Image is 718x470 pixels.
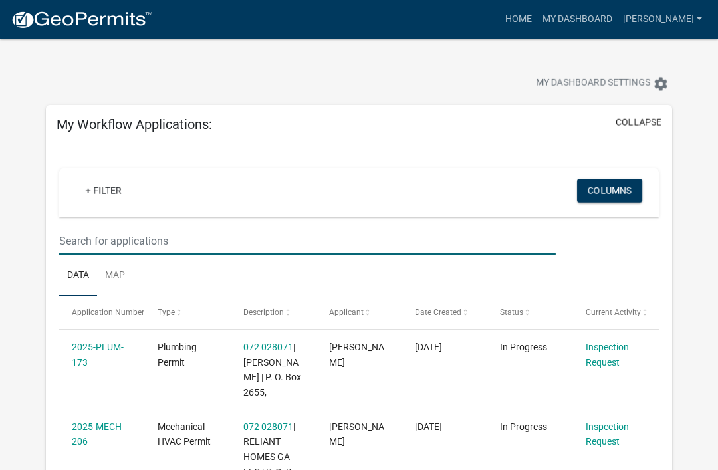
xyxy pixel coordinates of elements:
[525,70,679,96] button: My Dashboard Settingssettings
[57,116,212,132] h5: My Workflow Applications:
[500,308,523,317] span: Status
[500,7,537,32] a: Home
[243,342,293,352] a: 072 028071
[329,308,364,317] span: Applicant
[231,296,316,328] datatable-header-cell: Description
[243,308,284,317] span: Description
[586,421,629,447] a: Inspection Request
[415,421,442,432] span: 08/25/2025
[618,7,707,32] a: [PERSON_NAME]
[158,308,175,317] span: Type
[316,296,402,328] datatable-header-cell: Applicant
[72,308,144,317] span: Application Number
[577,179,642,203] button: Columns
[415,308,461,317] span: Date Created
[415,342,442,352] span: 08/26/2025
[487,296,573,328] datatable-header-cell: Status
[59,296,145,328] datatable-header-cell: Application Number
[586,308,641,317] span: Current Activity
[500,342,547,352] span: In Progress
[243,421,293,432] a: 072 028071
[145,296,231,328] datatable-header-cell: Type
[72,421,124,447] a: 2025-MECH-206
[59,255,97,297] a: Data
[59,227,556,255] input: Search for applications
[75,179,132,203] a: + Filter
[573,296,659,328] datatable-header-cell: Current Activity
[158,421,211,447] span: Mechanical HVAC Permit
[500,421,547,432] span: In Progress
[586,342,629,368] a: Inspection Request
[97,255,133,297] a: Map
[243,342,301,398] span: 072 028071 | Lance McCart | P. O. Box 2655,
[402,296,487,328] datatable-header-cell: Date Created
[329,342,384,368] span: Melinda Landrum
[158,342,197,368] span: Plumbing Permit
[653,76,669,92] i: settings
[329,421,384,447] span: Melinda Landrum
[616,116,661,130] button: collapse
[72,342,124,368] a: 2025-PLUM-173
[536,76,650,92] span: My Dashboard Settings
[537,7,618,32] a: My Dashboard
